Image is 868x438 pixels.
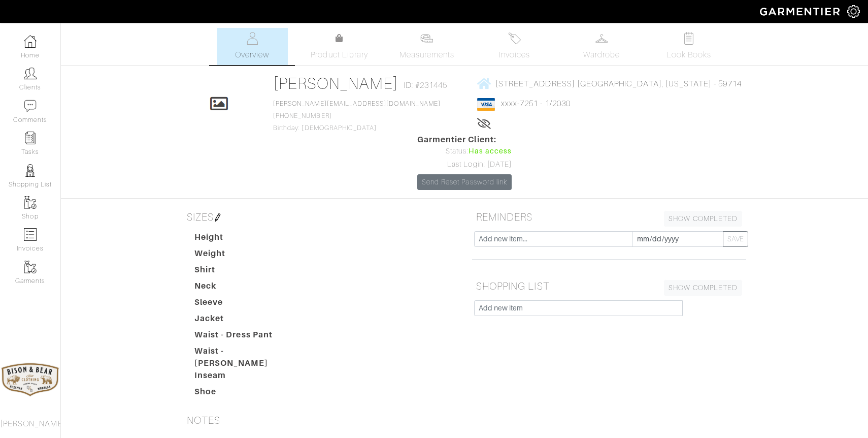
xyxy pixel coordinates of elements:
[653,28,724,65] a: Look Books
[472,207,746,227] h5: REMINDERS
[666,49,712,61] span: Look Books
[214,213,222,222] img: pen-cf24a1663064a2ec1b9c1bd2387e9de7a2fa800b781884d57f21acf72779bad2.png
[417,146,512,157] div: Status:
[495,79,742,88] span: [STREET_ADDRESS] [GEOGRAPHIC_DATA], [US_STATE] - 59714
[479,28,550,65] a: Invoices
[187,231,303,247] dt: Height
[24,67,37,80] img: clients-icon-6bae9207a08558b7cb47a8932f037763ab4055f8c8b6bfacd5dc20c3e0201464.png
[404,79,448,91] span: ID: #231445
[24,100,37,112] img: comment-icon-a0a6a9ef722e966f86d9cbdc48e553b5cf19dbc54f86b18d962a5391bc8f6eb6.png
[420,32,433,45] img: measurements-466bbee1fd09ba9460f595b01e5d73f9e2bff037440d3c8f018324cb6cdf7a4a.svg
[187,296,303,312] dt: Sleeve
[477,77,742,90] a: [STREET_ADDRESS] [GEOGRAPHIC_DATA], [US_STATE] - 59714
[217,28,288,65] a: Overview
[187,264,303,280] dt: Shirt
[273,74,398,92] a: [PERSON_NAME]
[508,32,521,45] img: orders-27d20c2124de7fd6de4e0e44c1d41de31381a507db9b33961299e4e07d508b8c.svg
[24,196,37,209] img: garments-icon-b7da505a4dc4fd61783c78ac3ca0ef83fa9d6f193b1c9dc38574b1d14d53ca28.png
[311,49,368,61] span: Product Library
[24,132,37,144] img: reminder-icon-8004d30b9f0a5d33ae49ab947aed9ed385cf756f9e5892f1edd6e32f2345188e.png
[477,98,495,111] img: visa-934b35602734be37eb7d5d7e5dbcd2044c359bf20a24dc3361ca3fa54326a8a7.png
[469,146,512,157] span: Has access
[417,174,512,190] a: Send Reset Password link
[664,280,742,296] a: SHOW COMPLETED
[187,312,303,329] dt: Jacket
[246,32,258,45] img: basicinfo-40fd8af6dae0f16599ec9e87c0ef1c0a1fdea2edbe929e3d69a839185d80c458.svg
[723,231,748,247] button: SAVE
[417,159,512,170] div: Last Login: [DATE]
[583,49,620,61] span: Wardrobe
[24,35,37,48] img: dashboard-icon-dbcd8f5a0b271acd01030246c82b418ddd0df26cd7fceb0bd07c9910d44c42f6.png
[183,207,457,227] h5: SIZES
[187,247,303,264] dt: Weight
[595,32,608,45] img: wardrobe-487a4870c1b7c33e795ec22d11cfc2ed9d08956e64fb3008fe2437562e282088.svg
[499,49,530,61] span: Invoices
[664,211,742,227] a: SHOW COMPLETED
[24,228,37,241] img: orders-icon-0abe47150d42831381b5fb84f609e132dff9fe21cb692f30cb5eec754e2cba89.png
[566,28,637,65] a: Wardrobe
[474,231,632,247] input: Add new item...
[273,100,441,132] span: [PHONE_NUMBER] Birthday: [DEMOGRAPHIC_DATA]
[755,3,847,20] img: garmentier-logo-header-white-b43fb05a5012e4ada735d5af1a66efaba907eab6374d6393d1fbf88cb4ef424d.png
[391,28,463,65] a: Measurements
[183,410,457,430] h5: NOTES
[235,49,269,61] span: Overview
[472,276,746,296] h5: SHOPPING LIST
[847,5,860,18] img: gear-icon-white-bd11855cb880d31180b6d7d6211b90ccbf57a29d726f0c71d8c61bd08dd39cc2.png
[417,134,512,146] span: Garmentier Client:
[273,100,441,107] a: [PERSON_NAME][EMAIL_ADDRESS][DOMAIN_NAME]
[24,164,37,177] img: stylists-icon-eb353228a002819b7ec25b43dbf5f0378dd9e0616d9560372ff212230b889e62.png
[24,261,37,273] img: garments-icon-b7da505a4dc4fd61783c78ac3ca0ef83fa9d6f193b1c9dc38574b1d14d53ca28.png
[187,345,303,369] dt: Waist - [PERSON_NAME]
[304,33,375,61] a: Product Library
[683,32,695,45] img: todo-9ac3debb85659649dc8f770b8b6100bb5dab4b48dedcbae339e5042a72dfd3cc.svg
[187,280,303,296] dt: Neck
[501,99,571,108] a: xxxx-7251 - 1/2030
[474,300,683,316] input: Add new item
[187,369,303,386] dt: Inseam
[187,329,303,345] dt: Waist - Dress Pant
[187,386,303,402] dt: Shoe
[399,49,455,61] span: Measurements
